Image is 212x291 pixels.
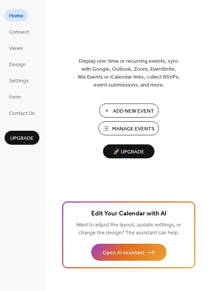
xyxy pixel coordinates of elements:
[9,28,29,36] span: Connect
[5,107,39,119] a: Contact Us
[113,107,154,115] span: Add New Event
[10,135,34,142] span: Upgrade
[91,244,167,261] button: Open AI Assistant
[9,77,29,85] span: Settings
[9,61,26,69] span: Design
[9,12,23,20] span: Home
[91,209,167,219] span: Edit Your Calendar with AI
[5,25,34,38] a: Connect
[103,249,145,257] span: Open AI Assistant
[9,45,23,53] span: Views
[9,93,21,101] span: Form
[103,144,154,158] button: 🚀 Upgrade
[78,57,180,89] span: Display one-time or recurring events, sync with Google, Outlook, Zoom, Eventbrite, Wix Events or ...
[5,42,28,54] a: Views
[108,147,150,157] span: 🚀 Upgrade
[5,90,25,103] a: Form
[76,220,181,238] span: Want to adjust the layout, update settings, or change the design? The assistant can help.
[9,110,35,118] span: Contact Us
[5,74,33,87] a: Settings
[5,131,39,145] button: Upgrade
[5,9,28,22] a: Home
[112,125,154,133] span: Manage Events
[5,58,30,70] a: Design
[98,121,159,135] button: Manage Events
[99,104,159,118] button: Add New Event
